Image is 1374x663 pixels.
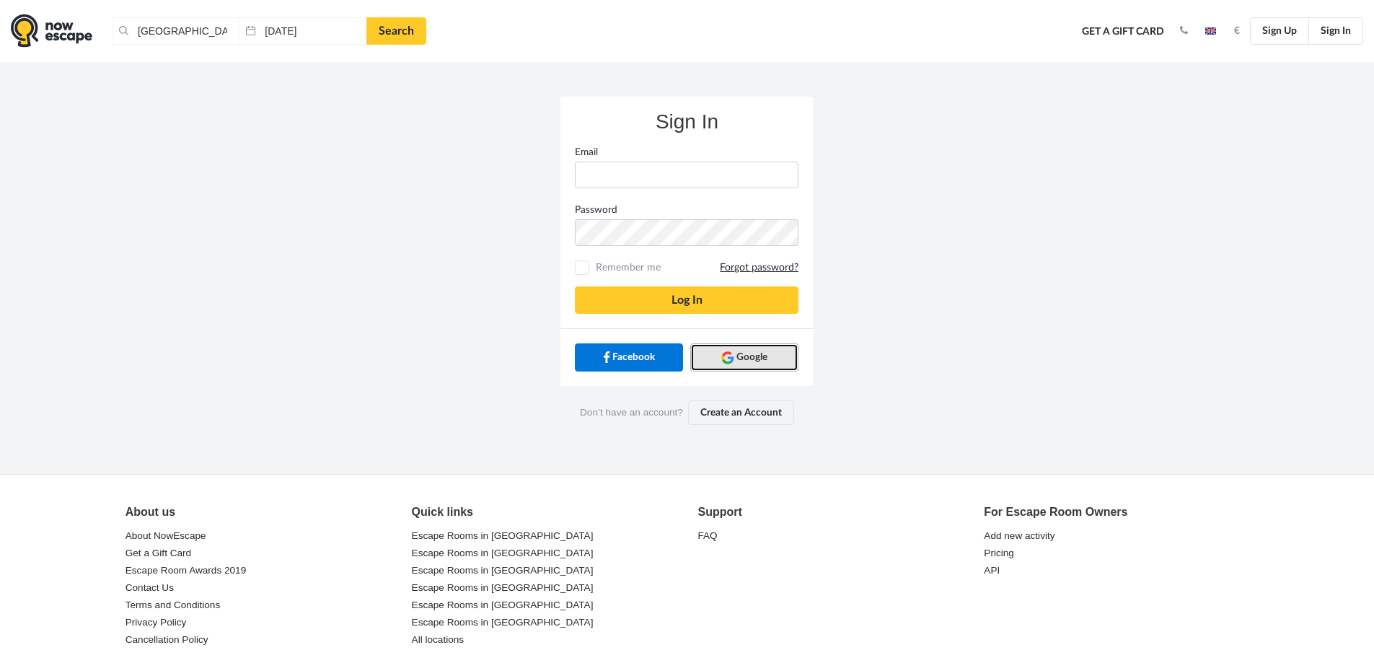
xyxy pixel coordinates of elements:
a: Get a Gift Card [125,543,191,563]
input: Remember meForgot password? [578,263,587,273]
a: Pricing [984,543,1014,563]
a: Terms and Conditions [125,595,220,615]
a: Escape Rooms in [GEOGRAPHIC_DATA] [412,526,594,546]
div: About us [125,504,390,521]
a: Add new activity [984,526,1054,546]
a: About NowEscape [125,526,206,546]
div: For Escape Room Owners [984,504,1249,521]
span: Google [736,350,767,364]
a: Escape Rooms in [GEOGRAPHIC_DATA] [412,612,594,633]
a: Escape Rooms in [GEOGRAPHIC_DATA] [412,595,594,615]
img: logo [11,14,92,48]
input: Place or Room Name [112,17,239,45]
a: Escape Room Awards 2019 [125,561,247,581]
a: Privacy Policy [125,612,187,633]
a: Search [366,17,426,45]
div: Support [697,504,962,521]
a: Escape Rooms in [GEOGRAPHIC_DATA] [412,561,594,581]
a: Facebook [575,343,683,371]
a: Escape Rooms in [GEOGRAPHIC_DATA] [412,543,594,563]
div: Don’t have an account? [560,386,813,439]
a: Escape Rooms in [GEOGRAPHIC_DATA] [412,578,594,598]
strong: € [1234,26,1240,36]
a: Contact Us [125,578,174,598]
img: en.jpg [1205,27,1216,35]
a: API [984,561,1000,581]
a: Forgot password? [720,261,798,275]
a: Cancellation Policy [125,630,208,650]
a: Sign Up [1250,17,1309,45]
label: Email [564,145,809,159]
a: Google [690,343,798,371]
span: Facebook [612,350,655,364]
div: Quick links [412,504,677,521]
a: Get a Gift Card [1077,16,1169,48]
label: Password [564,203,809,217]
a: Sign In [1308,17,1363,45]
button: Log In [575,286,798,314]
a: Create an Account [688,400,794,425]
a: FAQ [697,526,717,546]
input: Date [239,17,366,45]
button: € [1227,24,1247,38]
h3: Sign In [575,111,798,133]
a: All locations [412,630,464,650]
span: Remember me [592,260,798,275]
